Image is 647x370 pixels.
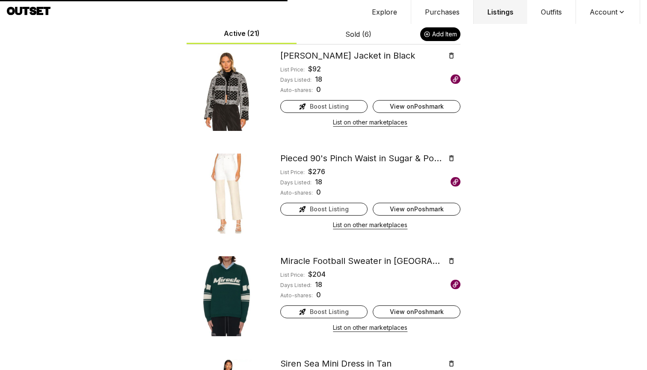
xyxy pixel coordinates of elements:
div: Siren Sea Mini Dress in Tan [280,358,442,370]
div: 18 [315,177,322,187]
span: Boost Listing [310,205,349,213]
img: Poshmark logo [451,177,460,187]
button: List on other marketplaces [333,322,407,334]
div: 0 [316,187,321,197]
a: View onPoshmark [373,203,460,216]
span: Boost Listing [310,102,349,111]
div: List Price: [280,272,305,278]
div: $ 276 [308,166,325,177]
a: View onPoshmark [373,100,460,113]
div: $ 204 [308,269,326,279]
div: Auto-shares: [280,292,313,299]
a: View onPoshmark [373,305,460,318]
div: Auto-shares: [280,87,313,94]
button: Sold (6) [303,25,413,44]
button: Boost Listing [280,203,368,216]
div: Days Listed: [280,77,312,83]
div: Days Listed: [280,282,312,289]
span: Boost Listing [310,308,349,316]
div: Pieced 90's Pinch Waist in Sugar & Powder [280,152,442,164]
div: List Price: [280,66,305,73]
div: $ 92 [308,64,321,74]
img: Poshmark logo [451,74,460,84]
button: Boost Listing [280,100,368,113]
div: 18 [315,74,322,84]
img: Poshmark logo [451,280,460,290]
div: List Price: [280,169,305,176]
div: 18 [315,279,322,290]
div: Days Listed: [280,179,312,186]
button: List on other marketplaces [333,219,407,231]
div: Auto-shares: [280,189,313,196]
div: 0 [316,290,321,300]
div: Miracle Football Sweater in [GEOGRAPHIC_DATA] [280,255,442,267]
button: List on other marketplaces [333,116,407,128]
button: Active (21) [187,24,297,44]
div: [PERSON_NAME] Jacket in Black [280,50,442,62]
div: 0 [316,84,321,95]
a: Add Item [420,27,460,41]
button: Boost Listing [280,305,368,318]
